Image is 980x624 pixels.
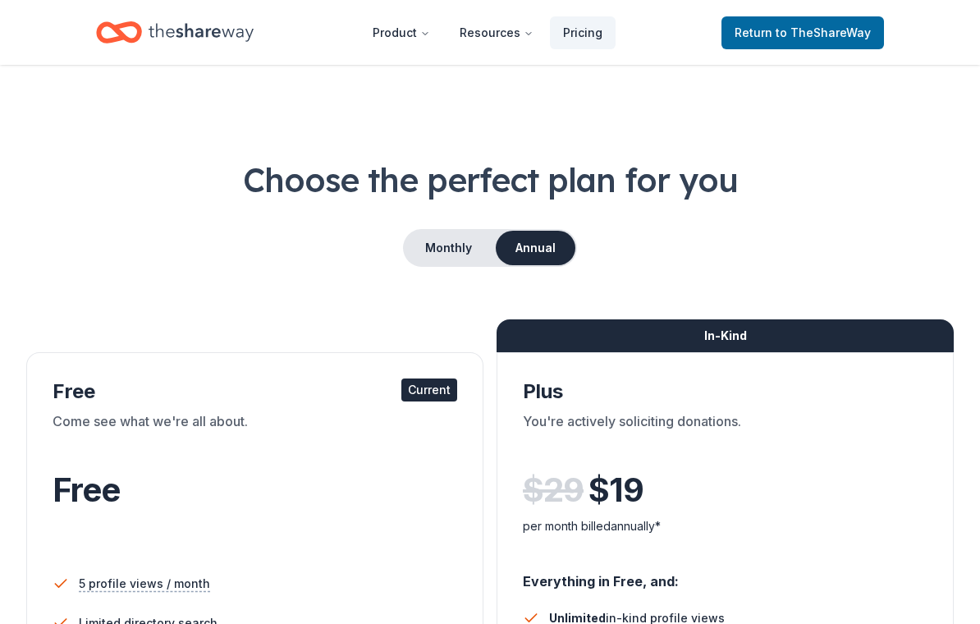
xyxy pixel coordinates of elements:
a: Pricing [550,16,616,49]
button: Annual [496,231,575,265]
a: Home [96,13,254,52]
a: Returnto TheShareWay [721,16,884,49]
div: In-Kind [497,319,954,352]
button: Product [359,16,443,49]
button: Monthly [405,231,492,265]
div: Free [53,379,457,405]
h1: Choose the perfect plan for you [26,157,954,203]
button: Resources [446,16,547,49]
span: Free [53,470,120,510]
div: You're actively soliciting donations. [523,411,927,457]
div: Come see what we're all about. [53,411,457,457]
span: Return [735,23,871,43]
div: Everything in Free, and: [523,557,927,592]
div: Current [401,379,457,401]
span: 5 profile views / month [79,574,210,594]
span: $ 19 [588,467,643,513]
nav: Main [359,13,616,52]
div: Plus [523,379,927,405]
div: per month billed annually* [523,516,927,536]
span: to TheShareWay [776,25,871,39]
